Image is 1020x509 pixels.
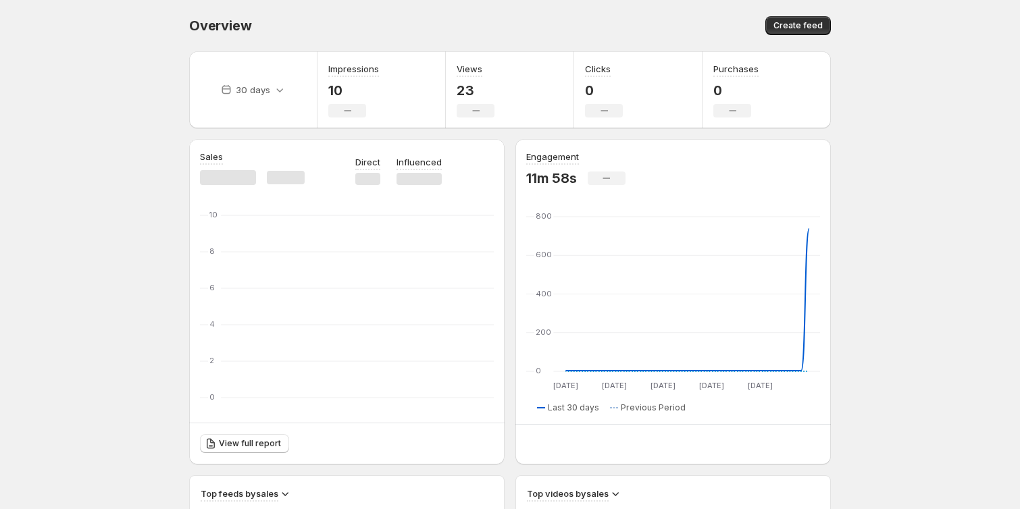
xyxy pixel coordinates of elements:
[209,210,218,219] text: 10
[536,250,552,259] text: 600
[748,381,773,390] text: [DATE]
[536,327,551,337] text: 200
[201,487,278,500] h3: Top feeds by sales
[200,150,223,163] h3: Sales
[536,211,552,221] text: 800
[526,150,579,163] h3: Engagement
[189,18,251,34] span: Overview
[200,434,289,453] a: View full report
[773,20,823,31] span: Create feed
[713,82,759,99] p: 0
[457,82,494,99] p: 23
[219,438,281,449] span: View full report
[328,62,379,76] h3: Impressions
[713,62,759,76] h3: Purchases
[536,366,541,375] text: 0
[699,381,724,390] text: [DATE]
[355,155,380,169] p: Direct
[397,155,442,169] p: Influenced
[209,356,214,365] text: 2
[236,83,270,97] p: 30 days
[526,170,577,186] p: 11m 58s
[765,16,831,35] button: Create feed
[328,82,379,99] p: 10
[548,402,599,413] span: Last 30 days
[209,392,215,402] text: 0
[553,381,578,390] text: [DATE]
[209,319,215,329] text: 4
[585,62,611,76] h3: Clicks
[621,402,686,413] span: Previous Period
[209,283,215,292] text: 6
[527,487,609,500] h3: Top videos by sales
[651,381,675,390] text: [DATE]
[585,82,623,99] p: 0
[209,246,215,256] text: 8
[457,62,482,76] h3: Views
[602,381,627,390] text: [DATE]
[536,289,552,298] text: 400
